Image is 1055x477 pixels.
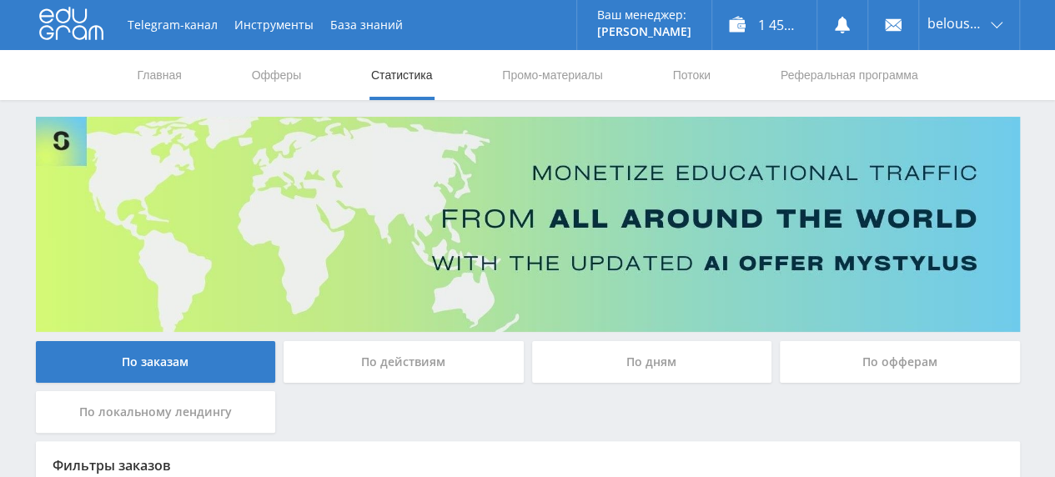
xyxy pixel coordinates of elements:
div: По дням [532,341,772,383]
p: Ваш менеджер: [597,8,691,22]
a: Промо-материалы [500,50,604,100]
a: Офферы [250,50,304,100]
span: belousova1964 [927,17,986,30]
p: [PERSON_NAME] [597,25,691,38]
div: Фильтры заказов [53,458,1003,473]
div: По офферам [780,341,1020,383]
a: Реферальная программа [779,50,920,100]
a: Потоки [671,50,712,100]
div: По действиям [284,341,524,383]
div: По локальному лендингу [36,391,276,433]
img: Banner [36,117,1020,332]
div: По заказам [36,341,276,383]
a: Статистика [369,50,435,100]
a: Главная [136,50,183,100]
